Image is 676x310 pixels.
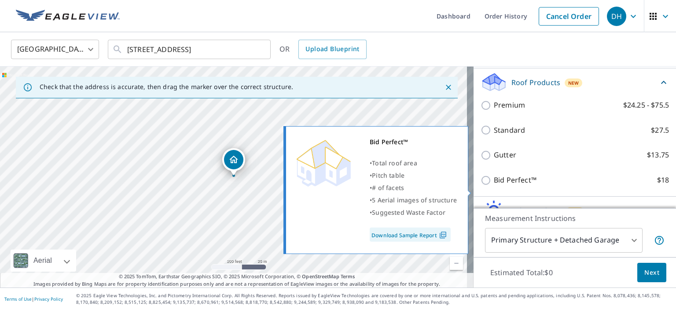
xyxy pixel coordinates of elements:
[302,273,339,280] a: OpenStreetMap
[4,296,32,302] a: Terms of Use
[644,267,659,278] span: Next
[443,82,454,93] button: Close
[511,205,562,216] p: Solar Products
[293,136,354,189] img: Premium
[370,206,457,219] div: •
[11,250,76,272] div: Aerial
[450,257,463,270] a: Current Level 18, Zoom Out
[568,79,579,86] span: New
[657,175,669,186] p: $18
[305,44,359,55] span: Upload Blueprint
[370,228,451,242] a: Download Sample Report
[623,100,669,111] p: $24.25 - $75.5
[341,273,355,280] a: Terms
[370,169,457,182] div: •
[481,200,669,221] div: Solar ProductsNew
[511,77,560,88] p: Roof Products
[16,10,120,23] img: EV Logo
[370,182,457,194] div: •
[34,296,63,302] a: Privacy Policy
[637,263,666,283] button: Next
[76,292,672,306] p: © 2025 Eagle View Technologies, Inc. and Pictometry International Corp. All Rights Reserved. Repo...
[370,157,457,169] div: •
[127,37,253,62] input: Search by address or latitude-longitude
[372,183,404,192] span: # of facets
[494,125,525,136] p: Standard
[651,125,669,136] p: $27.5
[647,149,669,161] p: $13.75
[11,37,99,62] div: [GEOGRAPHIC_DATA]
[40,83,293,91] p: Check that the address is accurate, then drag the marker over the correct structure.
[279,40,367,59] div: OR
[222,148,245,176] div: Dropped pin, building 1, Residential property, 2798 E Sommet Dr Salt Lake City, UT 84117
[119,273,355,280] span: © 2025 TomTom, Earthstar Geographics SIO, © 2025 Microsoft Corporation, ©
[539,7,599,26] a: Cancel Order
[437,231,449,239] img: Pdf Icon
[485,228,643,253] div: Primary Structure + Detached Garage
[483,263,560,282] p: Estimated Total: $0
[372,208,445,217] span: Suggested Waste Factor
[370,194,457,206] div: •
[494,175,536,186] p: Bid Perfect™
[298,40,366,59] a: Upload Blueprint
[485,213,665,224] p: Measurement Instructions
[31,250,55,272] div: Aerial
[494,149,516,161] p: Gutter
[372,171,404,179] span: Pitch table
[372,196,457,204] span: 5 Aerial images of structure
[370,136,457,148] div: Bid Perfect™
[481,72,669,93] div: Roof ProductsNew
[372,159,417,167] span: Total roof area
[494,100,525,111] p: Premium
[4,296,63,302] p: |
[607,7,626,26] div: DH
